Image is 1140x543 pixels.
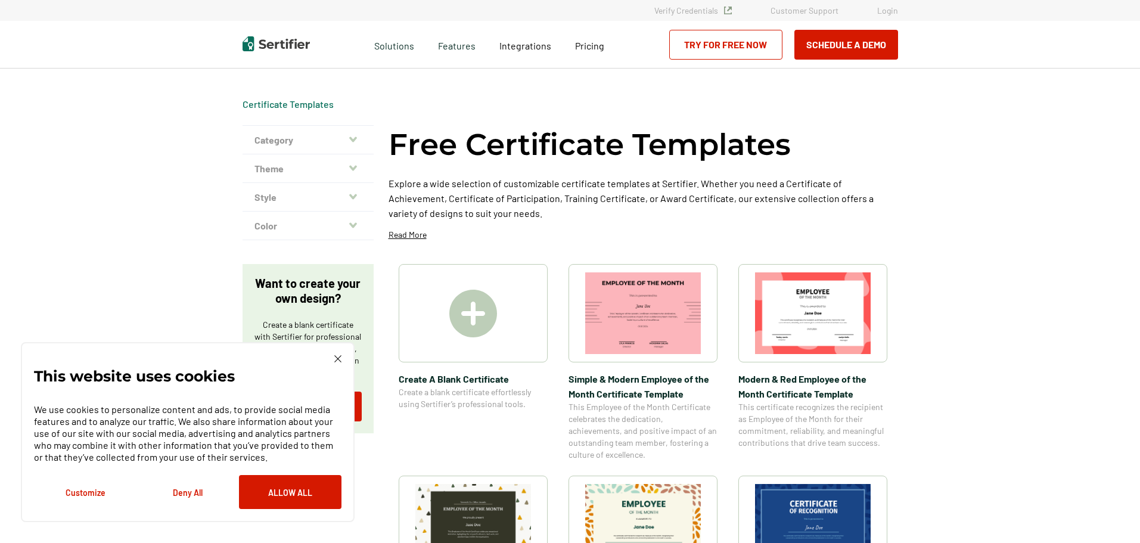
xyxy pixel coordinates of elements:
p: This website uses cookies [34,370,235,382]
div: Breadcrumb [243,98,334,110]
img: Sertifier | Digital Credentialing Platform [243,36,310,51]
a: Customer Support [771,5,838,15]
button: Schedule a Demo [794,30,898,60]
a: Certificate Templates [243,98,334,110]
span: Create A Blank Certificate [399,371,548,386]
button: Style [243,183,374,212]
a: Pricing [575,37,604,52]
a: Login [877,5,898,15]
span: Pricing [575,40,604,51]
p: Explore a wide selection of customizable certificate templates at Sertifier. Whether you need a C... [389,176,898,221]
img: Verified [724,7,732,14]
img: Modern & Red Employee of the Month Certificate Template [755,272,871,354]
h1: Free Certificate Templates [389,125,791,164]
span: Create a blank certificate effortlessly using Sertifier’s professional tools. [399,386,548,410]
span: Features [438,37,476,52]
p: Want to create your own design? [254,276,362,306]
a: Verify Credentials [654,5,732,15]
img: Create A Blank Certificate [449,290,497,337]
a: Modern & Red Employee of the Month Certificate TemplateModern & Red Employee of the Month Certifi... [738,264,887,461]
a: Simple & Modern Employee of the Month Certificate TemplateSimple & Modern Employee of the Month C... [569,264,717,461]
button: Allow All [239,475,341,509]
span: Integrations [499,40,551,51]
p: Create a blank certificate with Sertifier for professional presentations, credentials, and custom... [254,319,362,378]
span: Modern & Red Employee of the Month Certificate Template [738,371,887,401]
span: Simple & Modern Employee of the Month Certificate Template [569,371,717,401]
span: This certificate recognizes the recipient as Employee of the Month for their commitment, reliabil... [738,401,887,449]
iframe: Chat Widget [1080,486,1140,543]
img: Cookie Popup Close [334,355,341,362]
button: Color [243,212,374,240]
p: We use cookies to personalize content and ads, to provide social media features and to analyze ou... [34,404,341,463]
a: Integrations [499,37,551,52]
a: Try for Free Now [669,30,782,60]
span: This Employee of the Month Certificate celebrates the dedication, achievements, and positive impa... [569,401,717,461]
img: Simple & Modern Employee of the Month Certificate Template [585,272,701,354]
button: Customize [34,475,136,509]
span: Solutions [374,37,414,52]
button: Deny All [136,475,239,509]
button: Category [243,126,374,154]
button: Theme [243,154,374,183]
p: Read More [389,229,427,241]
